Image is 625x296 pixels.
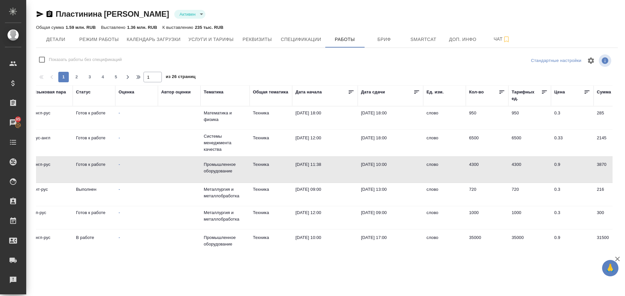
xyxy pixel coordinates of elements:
td: яп-рус [30,206,73,229]
span: Календарь загрузки [127,35,181,44]
td: 35000 [508,231,551,254]
td: 950 [508,107,551,129]
span: Показать работы без спецификаций [49,56,122,63]
a: - [119,110,120,115]
p: Системы менеджмента качества [204,133,246,153]
a: - [119,210,120,215]
p: К выставлению [162,25,195,30]
td: В работе [73,231,115,254]
a: - [119,235,120,240]
button: Скопировать ссылку для ЯМессенджера [36,10,44,18]
td: [DATE] 13:00 [358,183,423,206]
td: 0.33 [551,131,594,154]
td: англ-рус [30,158,73,181]
td: 4300 [466,158,508,181]
span: 5 [111,74,121,80]
td: слово [423,107,466,129]
div: Кол-во [469,89,484,95]
div: Языковая пара [33,89,66,95]
span: Чат [486,35,518,43]
td: слово [423,206,466,229]
span: Smartcat [408,35,439,44]
td: [DATE] 10:00 [292,231,358,254]
td: Техника [250,206,292,229]
td: англ-рус [30,107,73,129]
p: Выставлено [101,25,127,30]
td: 6500 [466,131,508,154]
button: 🙏 [602,260,618,276]
button: Скопировать ссылку [46,10,53,18]
p: Общая сумма [36,25,66,30]
span: Спецификации [281,35,321,44]
span: Бриф [369,35,400,44]
p: Промышленное оборудование [204,161,246,174]
td: слово [423,158,466,181]
td: [DATE] 18:00 [292,107,358,129]
td: слово [423,183,466,206]
td: Выполнен [73,183,115,206]
span: Настроить таблицу [583,53,599,69]
td: 0.3 [551,206,594,229]
td: Техника [250,131,292,154]
svg: Подписаться [502,35,510,43]
a: - [119,135,120,140]
span: 95 [12,116,24,123]
p: 235 тыс. RUB [195,25,223,30]
a: Пластинина [PERSON_NAME] [56,10,169,18]
div: Ед. изм. [426,89,444,95]
div: Автор оценки [161,89,191,95]
td: [DATE] 18:00 [358,107,423,129]
td: 6500 [508,131,551,154]
button: Активен [178,11,198,17]
p: 1.59 млн. RUB [66,25,96,30]
td: 0.9 [551,231,594,254]
a: - [119,162,120,167]
td: 950 [466,107,508,129]
td: [DATE] 12:00 [292,206,358,229]
td: Готов к работе [73,131,115,154]
span: Доп. инфо [447,35,479,44]
td: [DATE] 12:00 [292,131,358,154]
td: Готов к работе [73,107,115,129]
p: Металлургия и металлобработка [204,186,246,199]
td: 1000 [466,206,508,229]
td: рус-англ [30,131,73,154]
span: Режим работы [79,35,119,44]
div: Статус [76,89,91,95]
td: англ-рус [30,231,73,254]
td: слово [423,231,466,254]
td: [DATE] 09:00 [358,206,423,229]
td: [DATE] 17:00 [358,231,423,254]
td: Техника [250,158,292,181]
span: Работы [329,35,361,44]
td: [DATE] 11:38 [292,158,358,181]
td: Техника [250,231,292,254]
div: split button [529,56,583,66]
td: Готов к работе [73,206,115,229]
div: Тематика [204,89,223,95]
a: 95 [2,114,25,131]
td: 0.3 [551,183,594,206]
div: Общая тематика [253,89,288,95]
div: Тарифных ед. [512,89,541,102]
button: 2 [71,72,82,82]
td: 0.3 [551,107,594,129]
span: Услуги и тарифы [188,35,234,44]
span: 4 [98,74,108,80]
div: Дата сдачи [361,89,385,95]
td: 0.9 [551,158,594,181]
td: 35000 [466,231,508,254]
td: кит-рус [30,183,73,206]
span: 2 [71,74,82,80]
div: Оценка [119,89,134,95]
span: Детали [40,35,71,44]
td: Готов к работе [73,158,115,181]
span: 🙏 [605,261,616,275]
td: [DATE] 18:00 [358,131,423,154]
span: 3 [85,74,95,80]
td: Техника [250,107,292,129]
td: [DATE] 10:00 [358,158,423,181]
div: Дата начала [295,89,322,95]
span: Реквизиты [241,35,273,44]
p: 1.36 млн. RUB [127,25,157,30]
